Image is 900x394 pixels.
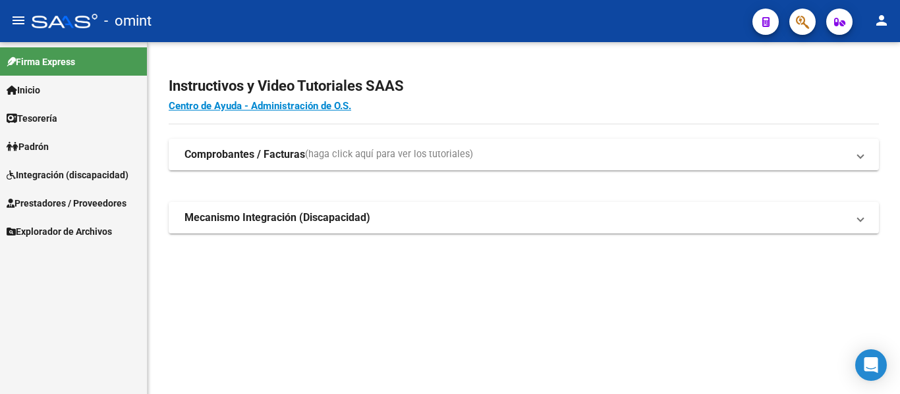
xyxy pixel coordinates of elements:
[874,12,889,28] mat-icon: person
[104,7,152,36] span: - omint
[184,210,370,225] strong: Mecanismo Integración (Discapacidad)
[855,349,887,381] div: Open Intercom Messenger
[7,196,127,210] span: Prestadores / Proveedores
[169,100,351,112] a: Centro de Ayuda - Administración de O.S.
[11,12,26,28] mat-icon: menu
[184,147,305,162] strong: Comprobantes / Facturas
[169,139,879,170] mat-expansion-panel-header: Comprobantes / Facturas(haga click aquí para ver los tutoriales)
[305,147,473,162] span: (haga click aquí para ver los tutoriales)
[7,168,128,182] span: Integración (discapacidad)
[7,83,40,97] span: Inicio
[169,202,879,234] mat-expansion-panel-header: Mecanismo Integración (Discapacidad)
[7,139,49,154] span: Padrón
[169,74,879,99] h2: Instructivos y Video Tutoriales SAAS
[7,224,112,239] span: Explorador de Archivos
[7,55,75,69] span: Firma Express
[7,111,57,126] span: Tesorería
